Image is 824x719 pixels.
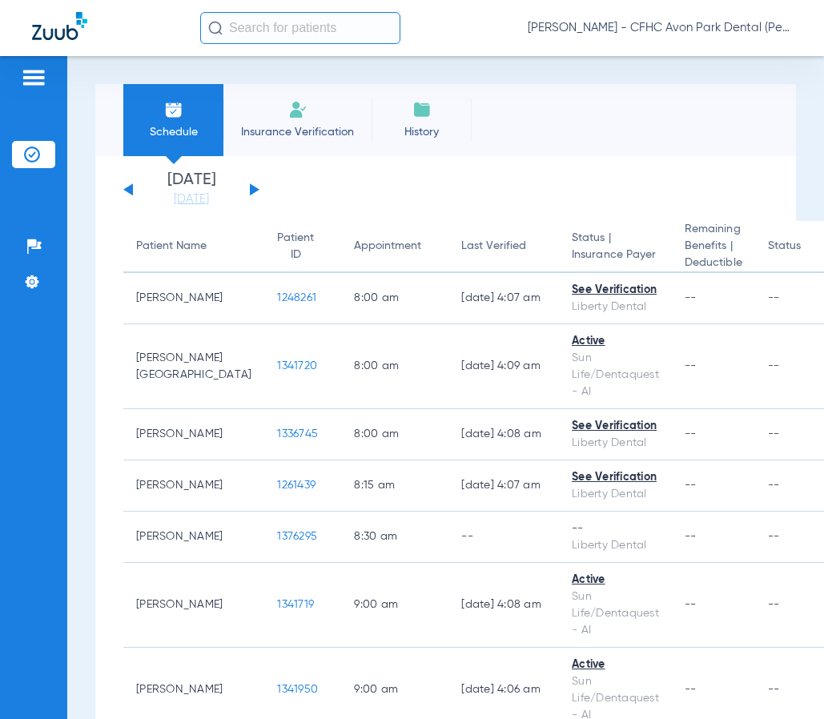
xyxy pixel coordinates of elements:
[572,282,659,299] div: See Verification
[572,572,659,588] div: Active
[341,324,448,409] td: 8:00 AM
[528,20,792,36] span: [PERSON_NAME] - CFHC Avon Park Dental (Peds)
[572,350,659,400] div: Sun Life/Dentaquest - AI
[354,238,436,255] div: Appointment
[341,409,448,460] td: 8:00 AM
[277,599,314,610] span: 1341719
[341,273,448,324] td: 8:00 AM
[448,409,559,460] td: [DATE] 4:08 AM
[277,360,317,372] span: 1341720
[572,537,659,554] div: Liberty Dental
[123,512,264,563] td: [PERSON_NAME]
[123,409,264,460] td: [PERSON_NAME]
[277,428,318,440] span: 1336745
[277,480,316,491] span: 1261439
[685,684,697,695] span: --
[135,124,211,140] span: Schedule
[572,333,659,350] div: Active
[143,191,239,207] a: [DATE]
[685,292,697,303] span: --
[123,563,264,648] td: [PERSON_NAME]
[572,247,659,263] span: Insurance Payer
[572,520,659,537] div: --
[164,100,183,119] img: Schedule
[672,221,755,273] th: Remaining Benefits |
[448,563,559,648] td: [DATE] 4:08 AM
[277,230,328,263] div: Patient ID
[685,428,697,440] span: --
[572,469,659,486] div: See Verification
[384,124,460,140] span: History
[123,324,264,409] td: [PERSON_NAME][GEOGRAPHIC_DATA]
[341,563,448,648] td: 9:00 AM
[572,418,659,435] div: See Verification
[461,238,546,255] div: Last Verified
[288,100,307,119] img: Manual Insurance Verification
[277,230,314,263] div: Patient ID
[572,588,659,639] div: Sun Life/Dentaquest - AI
[123,273,264,324] td: [PERSON_NAME]
[448,324,559,409] td: [DATE] 4:09 AM
[448,460,559,512] td: [DATE] 4:07 AM
[277,292,316,303] span: 1248261
[685,480,697,491] span: --
[448,512,559,563] td: --
[235,124,360,140] span: Insurance Verification
[448,273,559,324] td: [DATE] 4:07 AM
[685,531,697,542] span: --
[572,486,659,503] div: Liberty Dental
[341,512,448,563] td: 8:30 AM
[143,172,239,207] li: [DATE]
[208,21,223,35] img: Search Icon
[341,460,448,512] td: 8:15 AM
[685,360,697,372] span: --
[200,12,400,44] input: Search for patients
[32,12,87,40] img: Zuub Logo
[21,68,46,87] img: hamburger-icon
[685,599,697,610] span: --
[277,531,317,542] span: 1376295
[136,238,251,255] div: Patient Name
[412,100,432,119] img: History
[572,657,659,673] div: Active
[559,221,672,273] th: Status |
[123,460,264,512] td: [PERSON_NAME]
[572,435,659,452] div: Liberty Dental
[572,299,659,315] div: Liberty Dental
[461,238,526,255] div: Last Verified
[354,238,421,255] div: Appointment
[136,238,207,255] div: Patient Name
[685,255,742,271] span: Deductible
[277,684,318,695] span: 1341950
